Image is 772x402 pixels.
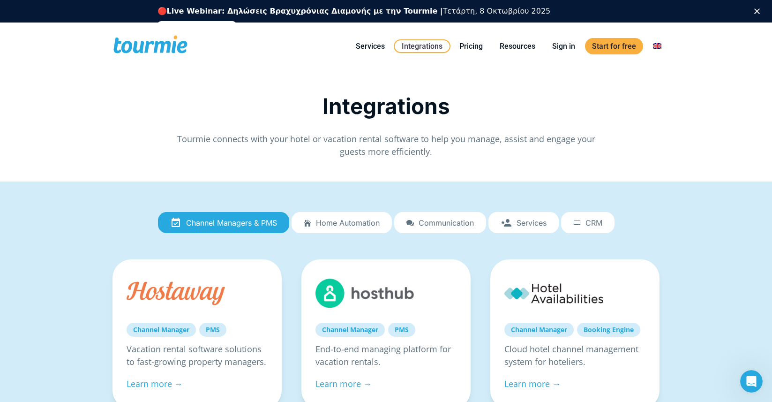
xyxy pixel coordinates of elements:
a: Sign in [545,40,582,52]
span: Services [517,219,547,227]
p: Vacation rental software solutions to fast-growing property managers. [127,343,268,368]
span: Tourmie connects with your hotel or vacation rental software to help you manage, assist and engag... [177,133,595,157]
p: End-to-end managing platform for vacation rentals. [315,343,457,368]
a: Learn more → [127,378,183,389]
b: Live Webinar: Δηλώσεις Βραχυχρόνιας Διαμονής με την Tourmie | [167,7,443,15]
span: CRM [585,219,602,227]
a: Services [349,40,392,52]
span: Integrations [322,93,450,119]
a: Channel Manager [315,323,385,337]
a: Learn more → [504,378,561,389]
div: 🔴 Τετάρτη, 8 Οκτωβρίου 2025 [157,7,551,16]
span: Home automation [316,219,380,227]
a: Start for free [585,38,643,54]
a: Εγγραφείτε δωρεάν [157,21,237,32]
span: Communication [419,219,474,227]
a: Integrations [394,39,450,53]
a: Learn more → [315,378,372,389]
a: Resources [493,40,542,52]
iframe: Intercom live chat [740,370,763,393]
a: Booking Engine [577,323,640,337]
span: Channel Managers & PMS [186,219,277,227]
a: Channel Manager [504,323,574,337]
a: PMS [199,323,226,337]
a: PMS [388,323,415,337]
a: Channel Manager [127,323,196,337]
p: Cloud hotel channel management system for hoteliers. [504,343,645,368]
a: Pricing [452,40,490,52]
div: Κλείσιμο [754,8,764,14]
a: Switch to [646,40,668,52]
